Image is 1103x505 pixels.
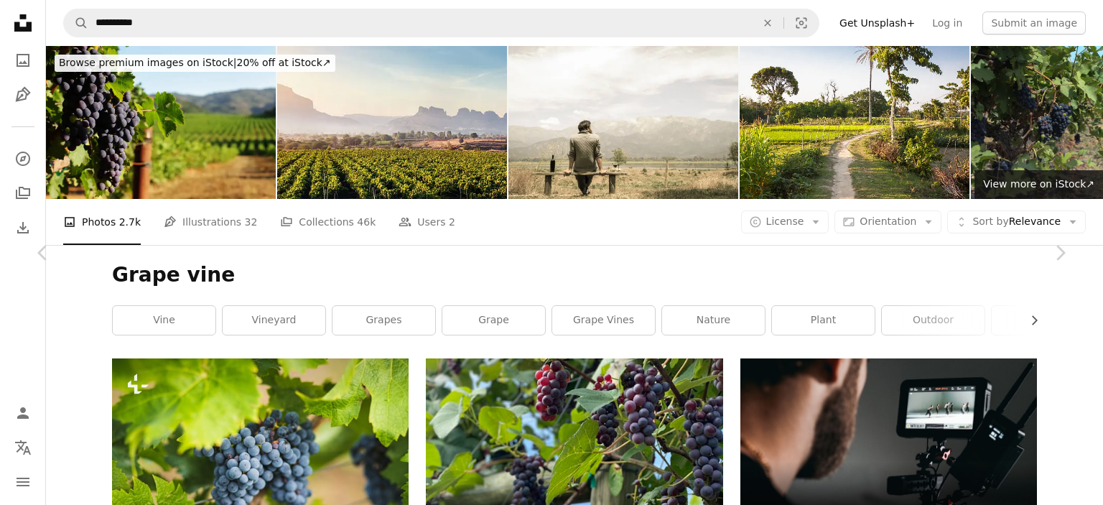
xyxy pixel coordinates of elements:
[63,9,819,37] form: Find visuals sitewide
[752,9,783,37] button: Clear
[9,179,37,208] a: Collections
[992,306,1094,335] a: farm
[740,46,969,199] img: Country Road passing thru farms
[59,57,331,68] span: 20% off at iStock ↗
[947,210,1086,233] button: Sort byRelevance
[449,214,455,230] span: 2
[1017,184,1103,322] a: Next
[784,9,819,37] button: Visual search
[834,210,941,233] button: Orientation
[164,199,257,245] a: Illustrations 32
[923,11,971,34] a: Log in
[9,80,37,109] a: Illustrations
[46,46,344,80] a: Browse premium images on iStock|20% off at iStock↗
[982,11,1086,34] button: Submit an image
[831,11,923,34] a: Get Unsplash+
[223,306,325,335] a: vineyard
[9,433,37,462] button: Language
[972,215,1061,229] span: Relevance
[113,306,215,335] a: vine
[357,214,376,230] span: 46k
[9,468,37,496] button: Menu
[741,210,829,233] button: License
[9,46,37,75] a: Photos
[9,144,37,173] a: Explore
[508,46,738,199] img: Handsome man enjoying the landscape view of a lake in Chilean Patagonia and drinking red wine in ...
[64,9,88,37] button: Search Unsplash
[983,178,1094,190] span: View more on iStock ↗
[974,170,1103,199] a: View more on iStock↗
[112,450,409,463] a: a bunch of grapes hanging from a vine
[9,399,37,427] a: Log in / Sign up
[972,216,1008,227] span: Sort by
[662,306,765,335] a: nature
[882,306,985,335] a: outdoor
[112,262,1037,288] h1: Grape vine
[772,306,875,335] a: plant
[332,306,435,335] a: grapes
[442,306,545,335] a: grape
[552,306,655,335] a: grape vines
[277,46,507,199] img: Vineyard at sunrise
[426,463,722,476] a: purple grapes on green tree during daytime
[280,199,376,245] a: Collections 46k
[46,46,276,199] img: Wine Grape bunches overlooking vineyard in sunny valley
[245,214,258,230] span: 32
[59,57,236,68] span: Browse premium images on iStock |
[766,216,804,227] span: License
[399,199,455,245] a: Users 2
[860,216,916,227] span: Orientation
